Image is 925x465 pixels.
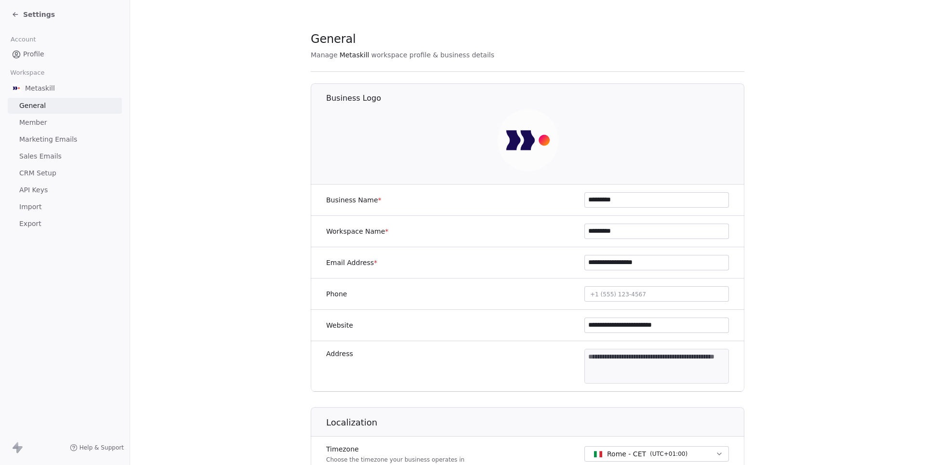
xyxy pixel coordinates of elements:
label: Business Name [326,195,382,205]
button: Rome - CET(UTC+01:00) [584,446,729,462]
a: Settings [12,10,55,19]
span: Metaskill [25,83,55,93]
span: CRM Setup [19,168,56,178]
a: General [8,98,122,114]
span: ( UTC+01:00 ) [650,450,687,458]
span: Sales Emails [19,151,62,161]
p: Choose the timezone your business operates in [326,456,464,464]
label: Timezone [326,444,464,454]
span: General [19,101,46,111]
span: Account [6,32,40,47]
span: +1 (555) 123-4567 [590,291,646,298]
h1: Business Logo [326,93,745,104]
label: Phone [326,289,347,299]
span: Rome - CET [607,449,646,459]
label: Email Address [326,258,377,267]
span: Help & Support [79,444,124,452]
span: Metaskill [340,50,370,60]
img: AVATAR%20METASKILL%20-%20Colori%20Positivo.png [497,109,559,171]
label: Website [326,320,353,330]
span: workspace profile & business details [371,50,494,60]
span: Workspace [6,66,49,80]
a: Help & Support [70,444,124,452]
label: Workspace Name [326,226,388,236]
a: CRM Setup [8,165,122,181]
button: +1 (555) 123-4567 [584,286,729,302]
span: Import [19,202,41,212]
span: Profile [23,49,44,59]
a: API Keys [8,182,122,198]
a: Profile [8,46,122,62]
span: Member [19,118,47,128]
img: AVATAR%20METASKILL%20-%20Colori%20Positivo.png [12,83,21,93]
a: Member [8,115,122,131]
a: Export [8,216,122,232]
label: Address [326,349,353,359]
a: Sales Emails [8,148,122,164]
a: Marketing Emails [8,132,122,147]
span: Marketing Emails [19,134,77,145]
span: Settings [23,10,55,19]
span: Manage [311,50,338,60]
span: General [311,32,356,46]
span: Export [19,219,41,229]
span: API Keys [19,185,48,195]
h1: Localization [326,417,745,428]
a: Import [8,199,122,215]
